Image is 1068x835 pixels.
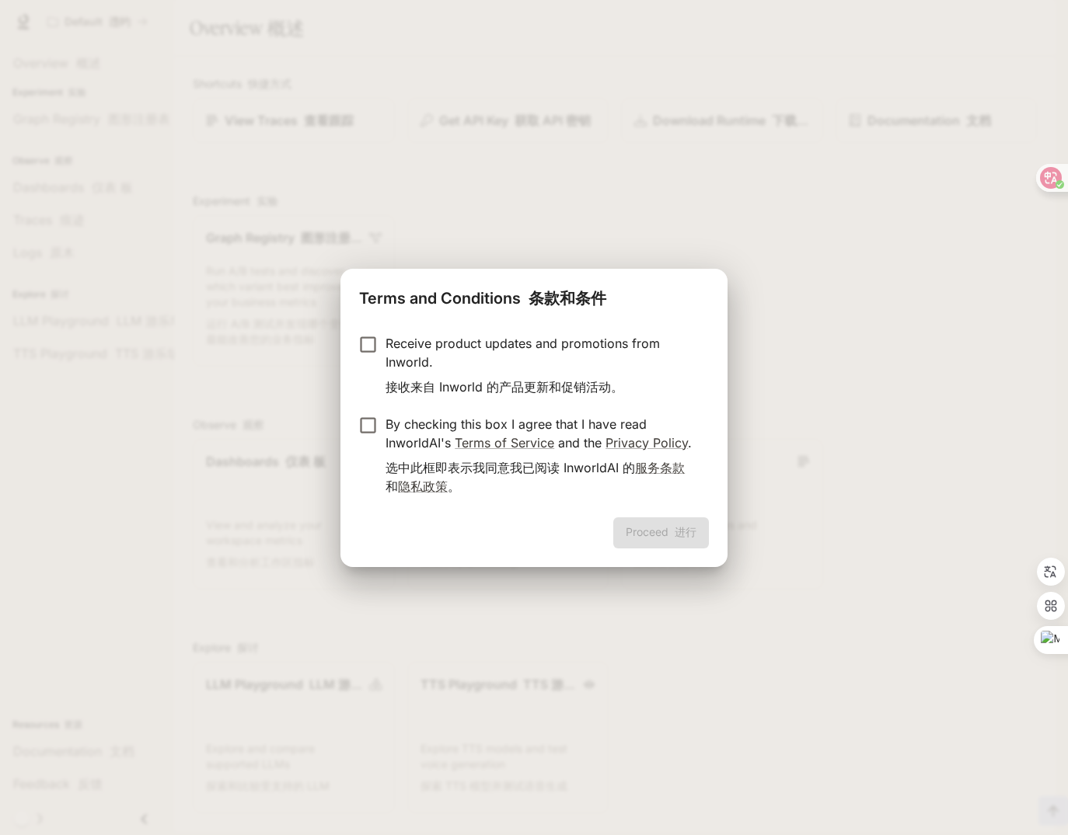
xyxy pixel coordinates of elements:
a: 服务条款 [635,460,685,475]
p: By checking this box I agree that I have read InworldAI's and the . [386,415,696,502]
a: Privacy Policy [606,435,688,451]
p: Receive product updates and promotions from Inworld. [386,334,696,402]
font: 接收来自 Inworld 的产品更新和促销活动。 [386,379,623,395]
a: Terms of Service [455,435,554,451]
a: 隐私政策 [398,478,448,494]
font: 条款和条件 [529,289,606,308]
h2: Terms and Conditions [340,269,728,322]
font: 选中此框即表示我同意我已阅读 InworldAI 的 和 。 [386,460,685,494]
